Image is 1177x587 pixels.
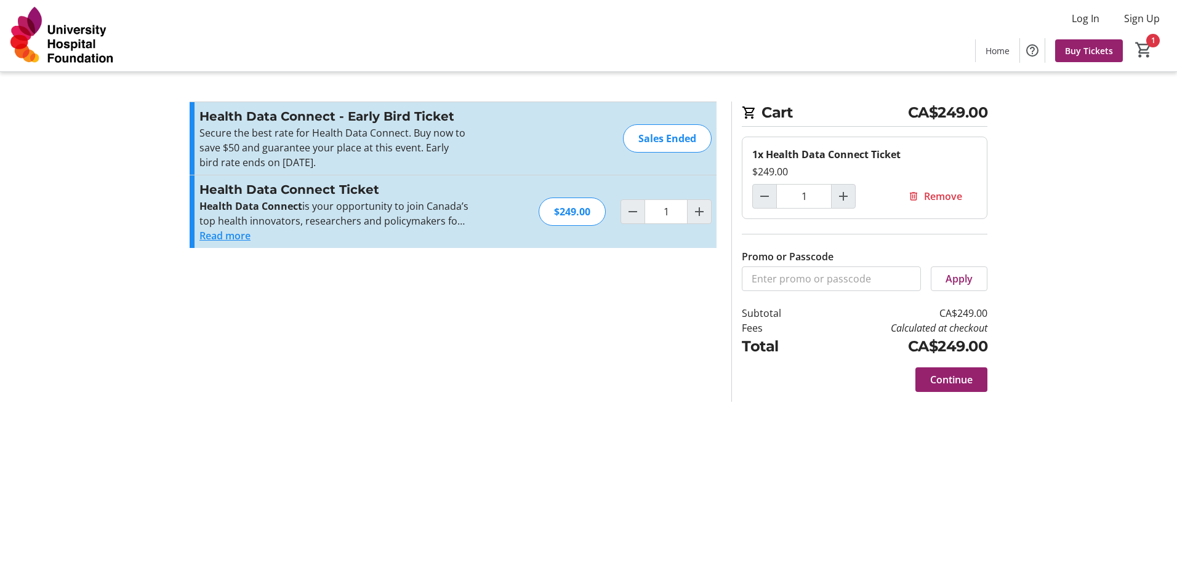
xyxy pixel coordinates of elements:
button: Decrement by one [753,185,776,208]
input: Health Data Connect Ticket Quantity [776,184,832,209]
button: Cart [1133,39,1155,61]
span: Buy Tickets [1065,44,1113,57]
h3: Health Data Connect - Early Bird Ticket [199,107,468,126]
button: Increment by one [688,200,711,223]
strong: Health Data Connect [199,199,302,213]
span: Log In [1072,11,1099,26]
a: Home [976,39,1019,62]
button: Continue [915,367,987,392]
a: Buy Tickets [1055,39,1123,62]
button: Log In [1062,9,1109,28]
h2: Cart [742,102,987,127]
button: Remove [893,184,977,209]
span: Sign Up [1124,11,1160,26]
span: CA$249.00 [908,102,988,124]
button: Read more [199,228,251,243]
label: Promo or Passcode [742,249,834,264]
span: Remove [924,189,962,204]
button: Increment by one [832,185,855,208]
div: 1x Health Data Connect Ticket [752,147,977,162]
div: Sales Ended [623,124,712,153]
span: Apply [946,271,973,286]
input: Health Data Connect Ticket Quantity [645,199,688,224]
td: Total [742,335,813,357]
span: Home [986,44,1010,57]
span: Continue [930,372,973,387]
p: Secure the best rate for Health Data Connect. Buy now to save $50 and guarantee your place at thi... [199,126,468,170]
p: is your opportunity to join Canada’s top health innovators, researchers and policymakers for a fu... [199,199,468,228]
td: Subtotal [742,306,813,321]
button: Apply [931,266,987,291]
td: CA$249.00 [813,335,987,357]
td: Calculated at checkout [813,321,987,335]
td: Fees [742,321,813,335]
img: University Hospital Foundation's Logo [7,5,117,66]
button: Help [1020,38,1045,63]
button: Decrement by one [621,200,645,223]
div: $249.00 [752,164,977,179]
input: Enter promo or passcode [742,266,921,291]
h3: Health Data Connect Ticket [199,180,468,199]
td: CA$249.00 [813,306,987,321]
div: $249.00 [539,198,606,226]
button: Sign Up [1114,9,1170,28]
